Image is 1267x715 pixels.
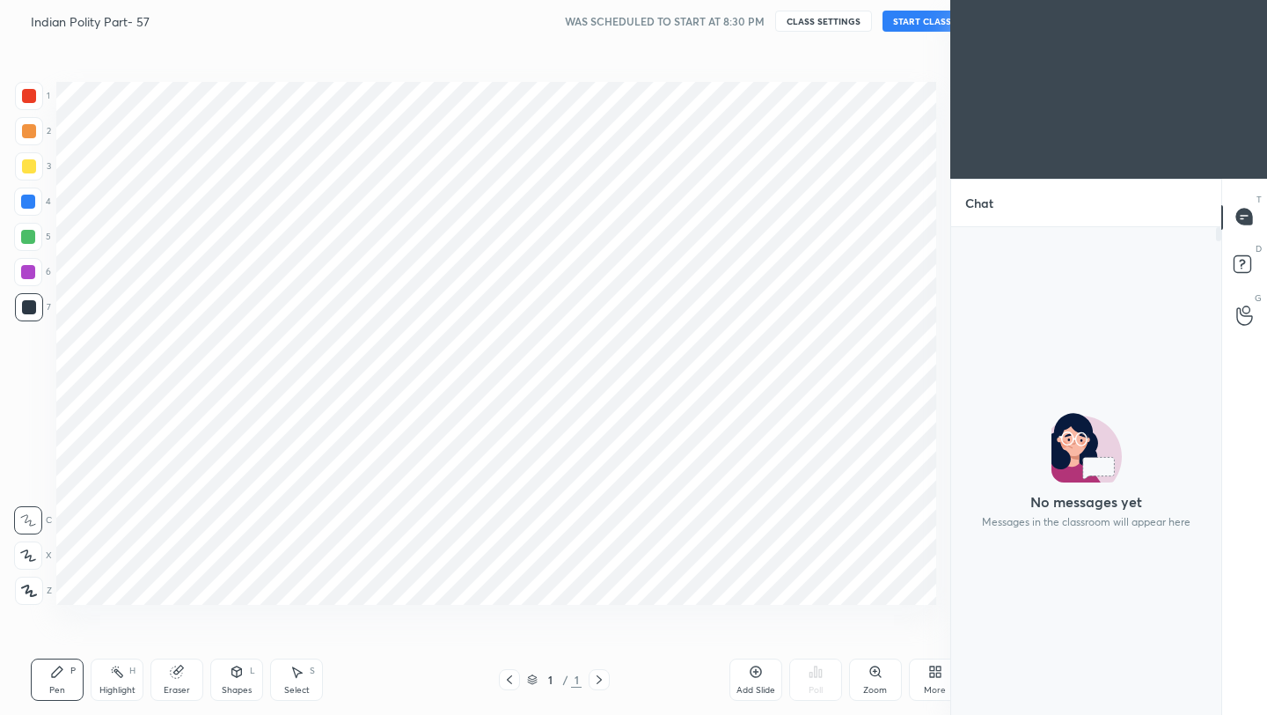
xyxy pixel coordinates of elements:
[883,11,962,32] button: START CLASS
[14,258,51,286] div: 6
[15,577,52,605] div: Z
[14,506,52,534] div: C
[99,686,135,695] div: Highlight
[284,686,310,695] div: Select
[736,686,775,695] div: Add Slide
[951,180,1007,226] p: Chat
[14,188,51,216] div: 4
[15,82,50,110] div: 1
[129,667,135,675] div: H
[31,13,150,30] h4: Indian Polity Part- 57
[49,686,65,695] div: Pen
[310,667,315,675] div: S
[775,11,872,32] button: CLASS SETTINGS
[15,117,51,145] div: 2
[565,13,765,29] h5: WAS SCHEDULED TO START AT 8:30 PM
[571,672,582,688] div: 1
[14,542,52,570] div: X
[250,667,255,675] div: L
[1255,291,1262,305] p: G
[222,686,252,695] div: Shapes
[14,223,51,251] div: 5
[164,686,190,695] div: Eraser
[863,686,887,695] div: Zoom
[15,293,51,321] div: 7
[70,667,76,675] div: P
[562,674,568,685] div: /
[541,674,559,685] div: 1
[15,152,51,181] div: 3
[1256,242,1262,255] p: D
[924,686,946,695] div: More
[1256,193,1262,206] p: T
